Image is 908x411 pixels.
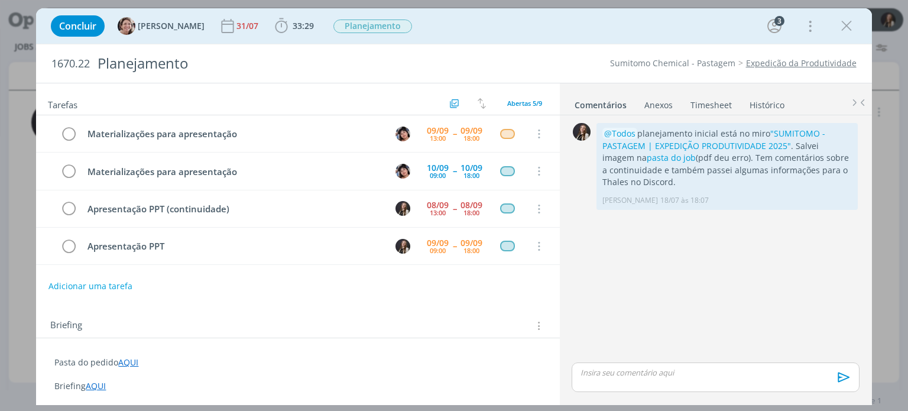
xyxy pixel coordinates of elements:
[574,94,627,111] a: Comentários
[394,274,412,292] button: L
[507,99,542,108] span: Abertas 5/9
[427,201,449,209] div: 08/09
[463,172,479,179] div: 18:00
[461,164,482,172] div: 10/09
[54,357,541,368] p: Pasta do pedido
[272,17,317,35] button: 33:29
[36,8,871,405] div: dialog
[51,15,105,37] button: Concluir
[86,380,106,391] a: AQUI
[394,162,412,180] button: E
[394,237,412,255] button: L
[644,99,673,111] div: Anexos
[48,276,133,297] button: Adicionar uma tarefa
[463,247,479,254] div: 18:00
[660,195,709,206] span: 18/07 às 18:07
[333,19,413,34] button: Planejamento
[602,128,825,151] a: "SUMITOMO - PASTAGEM | EXPEDIÇÃO PRODUTIVIDADE 2025"
[395,127,410,141] img: E
[478,98,486,109] img: arrow-down-up.svg
[138,22,205,30] span: [PERSON_NAME]
[690,94,732,111] a: Timesheet
[395,239,410,254] img: L
[604,128,635,139] span: @Todos
[461,239,482,247] div: 09/09
[48,96,77,111] span: Tarefas
[118,357,138,368] a: AQUI
[430,135,446,141] div: 13:00
[394,125,412,143] button: E
[82,202,384,216] div: Apresentação PPT (continuidade)
[118,17,205,35] button: A[PERSON_NAME]
[82,164,384,179] div: Materializações para apresentação
[749,94,785,111] a: Histórico
[427,239,449,247] div: 09/09
[647,152,696,163] a: pasta do job
[453,242,456,250] span: --
[463,209,479,216] div: 18:00
[461,201,482,209] div: 08/09
[573,123,591,141] img: L
[427,164,449,172] div: 10/09
[118,17,135,35] img: A
[463,135,479,141] div: 18:00
[461,127,482,135] div: 09/09
[602,128,852,188] p: planejamento inicial está no miro . Salvei imagem na (pdf deu erro). Tem comentários sobre a cont...
[430,209,446,216] div: 13:00
[453,130,456,138] span: --
[394,200,412,218] button: L
[602,195,658,206] p: [PERSON_NAME]
[427,127,449,135] div: 09/09
[395,164,410,179] img: E
[333,20,412,33] span: Planejamento
[430,247,446,254] div: 09:00
[453,205,456,213] span: --
[453,167,456,175] span: --
[610,57,735,69] a: Sumitomo Chemical - Pastagem
[50,318,82,334] span: Briefing
[236,22,261,30] div: 31/07
[51,57,90,70] span: 1670.22
[82,127,384,141] div: Materializações para apresentação
[395,201,410,216] img: L
[82,239,384,254] div: Apresentação PPT
[293,20,314,31] span: 33:29
[746,57,857,69] a: Expedição da Produtividade
[92,49,516,78] div: Planejamento
[765,17,784,35] button: 3
[774,16,784,26] div: 3
[59,21,96,31] span: Concluir
[54,380,541,392] p: Briefing
[430,172,446,179] div: 09:00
